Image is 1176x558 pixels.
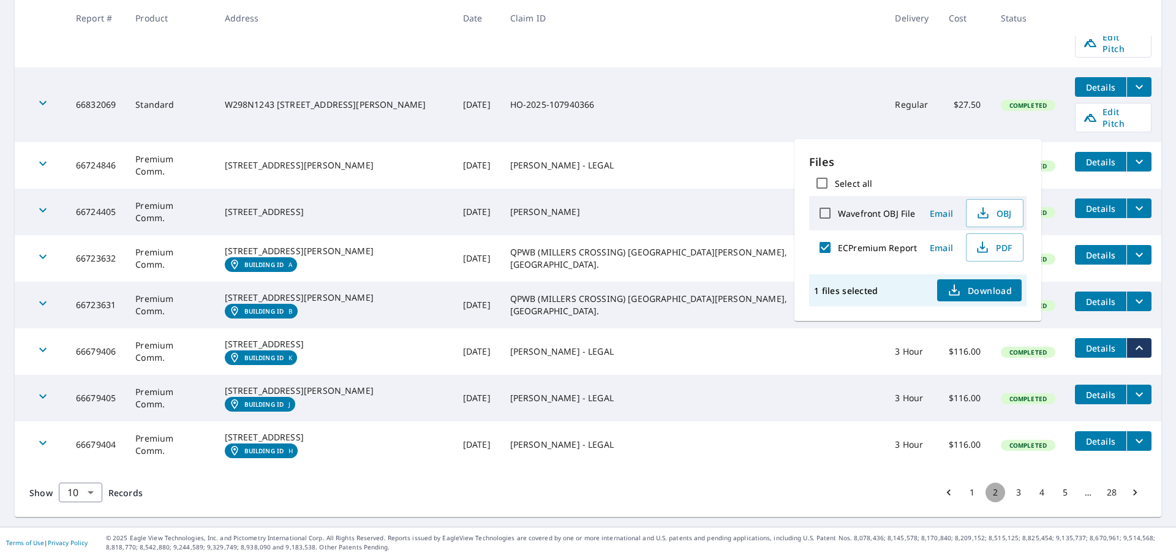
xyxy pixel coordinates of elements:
[453,189,500,235] td: [DATE]
[1082,156,1119,168] span: Details
[814,285,878,296] p: 1 files selected
[1079,486,1098,499] div: …
[6,539,88,546] p: |
[1075,77,1126,97] button: detailsBtn-66832069
[885,328,938,375] td: 3 Hour
[922,204,961,223] button: Email
[1102,483,1121,502] button: Go to page 28
[1002,348,1054,356] span: Completed
[1009,483,1028,502] button: Go to page 3
[966,233,1023,262] button: PDF
[225,338,443,350] div: [STREET_ADDRESS]
[885,67,938,142] td: Regular
[1002,101,1054,110] span: Completed
[1075,28,1151,58] a: Edit Pitch
[453,421,500,468] td: [DATE]
[1083,31,1144,55] span: Edit Pitch
[126,235,214,282] td: Premium Comm.
[1126,245,1151,265] button: filesDropdownBtn-66723632
[947,283,1012,298] span: Download
[939,375,991,421] td: $116.00
[1082,296,1119,307] span: Details
[6,538,44,547] a: Terms of Use
[937,279,1022,301] button: Download
[126,421,214,468] td: Premium Comm.
[966,199,1023,227] button: OBJ
[500,189,886,235] td: [PERSON_NAME]
[1075,245,1126,265] button: detailsBtn-66723632
[106,533,1170,552] p: © 2025 Eagle View Technologies, Inc. and Pictometry International Corp. All Rights Reserved. Repo...
[126,328,214,375] td: Premium Comm.
[1075,198,1126,218] button: detailsBtn-66724405
[225,206,443,218] div: [STREET_ADDRESS]
[939,67,991,142] td: $27.50
[1126,431,1151,451] button: filesDropdownBtn-66679404
[453,142,500,189] td: [DATE]
[500,142,886,189] td: [PERSON_NAME] - LEGAL
[225,245,443,257] div: [STREET_ADDRESS][PERSON_NAME]
[66,67,126,142] td: 66832069
[500,375,886,421] td: [PERSON_NAME] - LEGAL
[885,375,938,421] td: 3 Hour
[1002,441,1054,450] span: Completed
[66,328,126,375] td: 66679406
[500,235,886,282] td: QPWB (MILLERS CROSSING) [GEOGRAPHIC_DATA][PERSON_NAME], [GEOGRAPHIC_DATA].
[225,443,298,458] a: Building IDH
[126,67,214,142] td: Standard
[126,142,214,189] td: Premium Comm.
[66,375,126,421] td: 66679405
[885,421,938,468] td: 3 Hour
[1075,292,1126,311] button: detailsBtn-66723631
[453,67,500,142] td: [DATE]
[225,350,298,365] a: Building IDK
[1125,483,1145,502] button: Go to next page
[126,375,214,421] td: Premium Comm.
[225,257,298,272] a: Building IDA
[939,483,959,502] button: Go to previous page
[937,483,1147,502] nav: pagination navigation
[225,431,443,443] div: [STREET_ADDRESS]
[225,397,296,412] a: Building IDJ
[1082,435,1119,447] span: Details
[48,538,88,547] a: Privacy Policy
[1075,338,1126,358] button: detailsBtn-66679406
[225,292,443,304] div: [STREET_ADDRESS][PERSON_NAME]
[66,235,126,282] td: 66723632
[974,240,1013,255] span: PDF
[1083,106,1144,129] span: Edit Pitch
[1126,338,1151,358] button: filesDropdownBtn-66679406
[1082,81,1119,93] span: Details
[1126,385,1151,404] button: filesDropdownBtn-66679405
[225,99,443,111] div: W298N1243 [STREET_ADDRESS][PERSON_NAME]
[1126,152,1151,172] button: filesDropdownBtn-66724846
[244,307,284,315] em: Building ID
[838,208,915,219] label: Wavefront OBJ File
[927,242,956,254] span: Email
[244,401,284,408] em: Building ID
[66,189,126,235] td: 66724405
[29,487,53,499] span: Show
[1075,152,1126,172] button: detailsBtn-66724846
[500,328,886,375] td: [PERSON_NAME] - LEGAL
[66,421,126,468] td: 66679404
[1126,292,1151,311] button: filesDropdownBtn-66723631
[225,304,298,319] a: Building IDB
[1075,385,1126,404] button: detailsBtn-66679405
[1126,198,1151,218] button: filesDropdownBtn-66724405
[939,328,991,375] td: $116.00
[59,475,102,510] div: 10
[500,282,886,328] td: QPWB (MILLERS CROSSING) [GEOGRAPHIC_DATA][PERSON_NAME], [GEOGRAPHIC_DATA].
[244,261,284,268] em: Building ID
[1075,431,1126,451] button: detailsBtn-66679404
[939,421,991,468] td: $116.00
[1002,394,1054,403] span: Completed
[59,483,102,502] div: Show 10 records
[838,242,917,254] label: ECPremium Report
[1082,249,1119,261] span: Details
[126,282,214,328] td: Premium Comm.
[453,282,500,328] td: [DATE]
[1082,389,1119,401] span: Details
[1082,203,1119,214] span: Details
[1126,77,1151,97] button: filesDropdownBtn-66832069
[453,375,500,421] td: [DATE]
